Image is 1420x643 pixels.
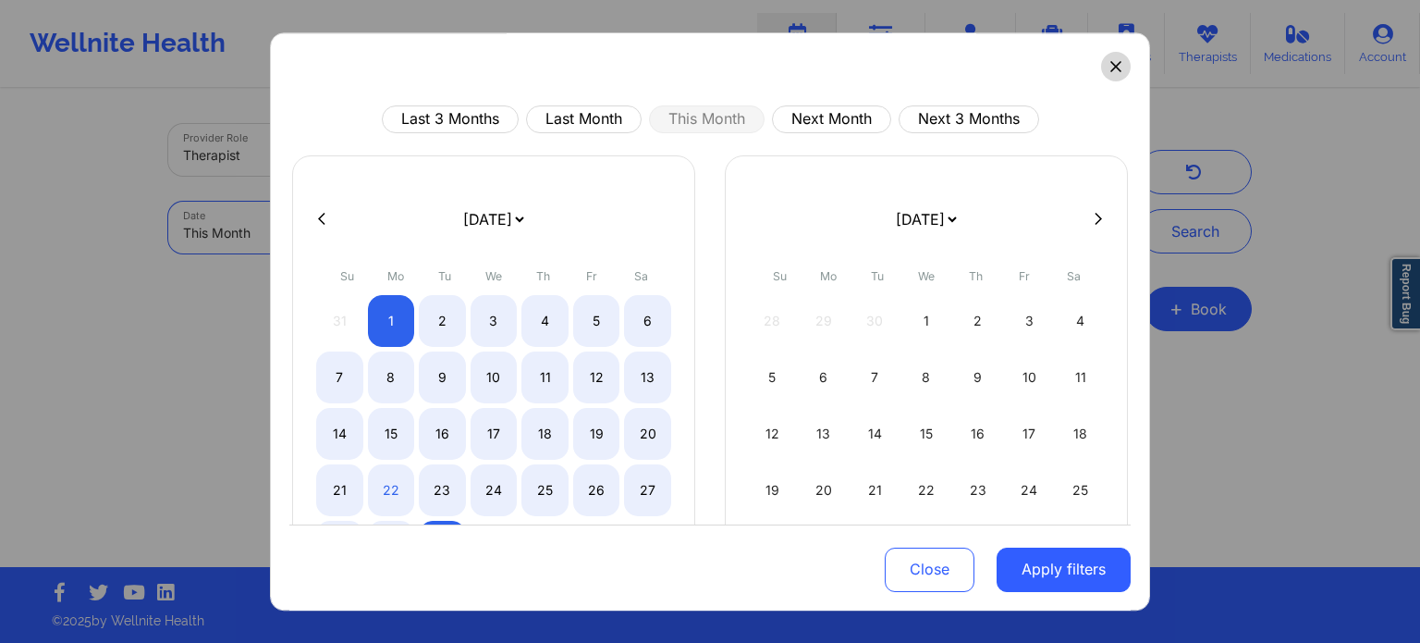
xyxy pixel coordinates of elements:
[851,521,899,573] div: Tue Oct 28 2025
[521,352,569,403] div: Thu Sep 11 2025
[772,105,891,133] button: Next Month
[624,352,671,403] div: Sat Sep 13 2025
[997,547,1131,591] button: Apply filters
[419,352,466,403] div: Tue Sep 09 2025
[316,352,363,403] div: Sun Sep 07 2025
[471,464,518,516] div: Wed Sep 24 2025
[382,105,519,133] button: Last 3 Months
[573,295,620,347] div: Fri Sep 05 2025
[419,408,466,460] div: Tue Sep 16 2025
[624,464,671,516] div: Sat Sep 27 2025
[624,295,671,347] div: Sat Sep 06 2025
[801,352,848,403] div: Mon Oct 06 2025
[536,269,550,283] abbr: Thursday
[368,352,415,403] div: Mon Sep 08 2025
[1006,521,1053,573] div: Fri Oct 31 2025
[419,521,466,573] div: Tue Sep 30 2025
[1006,408,1053,460] div: Fri Oct 17 2025
[521,408,569,460] div: Thu Sep 18 2025
[316,408,363,460] div: Sun Sep 14 2025
[471,352,518,403] div: Wed Sep 10 2025
[1019,269,1030,283] abbr: Friday
[749,521,796,573] div: Sun Oct 26 2025
[954,352,1001,403] div: Thu Oct 09 2025
[471,295,518,347] div: Wed Sep 03 2025
[471,408,518,460] div: Wed Sep 17 2025
[573,408,620,460] div: Fri Sep 19 2025
[316,521,363,573] div: Sun Sep 28 2025
[521,295,569,347] div: Thu Sep 04 2025
[903,408,950,460] div: Wed Oct 15 2025
[749,352,796,403] div: Sun Oct 05 2025
[316,464,363,516] div: Sun Sep 21 2025
[885,547,974,591] button: Close
[903,352,950,403] div: Wed Oct 08 2025
[801,464,848,516] div: Mon Oct 20 2025
[387,269,404,283] abbr: Monday
[969,269,983,283] abbr: Thursday
[368,464,415,516] div: Mon Sep 22 2025
[340,269,354,283] abbr: Sunday
[918,269,935,283] abbr: Wednesday
[773,269,787,283] abbr: Sunday
[624,408,671,460] div: Sat Sep 20 2025
[368,295,415,347] div: Mon Sep 01 2025
[586,269,597,283] abbr: Friday
[749,408,796,460] div: Sun Oct 12 2025
[801,521,848,573] div: Mon Oct 27 2025
[1006,352,1053,403] div: Fri Oct 10 2025
[1057,295,1104,347] div: Sat Oct 04 2025
[368,521,415,573] div: Mon Sep 29 2025
[1006,295,1053,347] div: Fri Oct 03 2025
[899,105,1039,133] button: Next 3 Months
[749,464,796,516] div: Sun Oct 19 2025
[485,269,502,283] abbr: Wednesday
[419,464,466,516] div: Tue Sep 23 2025
[521,464,569,516] div: Thu Sep 25 2025
[649,105,765,133] button: This Month
[526,105,642,133] button: Last Month
[954,521,1001,573] div: Thu Oct 30 2025
[1057,408,1104,460] div: Sat Oct 18 2025
[634,269,648,283] abbr: Saturday
[438,269,451,283] abbr: Tuesday
[954,408,1001,460] div: Thu Oct 16 2025
[851,464,899,516] div: Tue Oct 21 2025
[903,521,950,573] div: Wed Oct 29 2025
[903,295,950,347] div: Wed Oct 01 2025
[871,269,884,283] abbr: Tuesday
[1006,464,1053,516] div: Fri Oct 24 2025
[820,269,837,283] abbr: Monday
[1057,352,1104,403] div: Sat Oct 11 2025
[573,464,620,516] div: Fri Sep 26 2025
[1057,464,1104,516] div: Sat Oct 25 2025
[903,464,950,516] div: Wed Oct 22 2025
[419,295,466,347] div: Tue Sep 02 2025
[368,408,415,460] div: Mon Sep 15 2025
[954,464,1001,516] div: Thu Oct 23 2025
[573,352,620,403] div: Fri Sep 12 2025
[1067,269,1081,283] abbr: Saturday
[851,408,899,460] div: Tue Oct 14 2025
[954,295,1001,347] div: Thu Oct 02 2025
[801,408,848,460] div: Mon Oct 13 2025
[851,352,899,403] div: Tue Oct 07 2025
